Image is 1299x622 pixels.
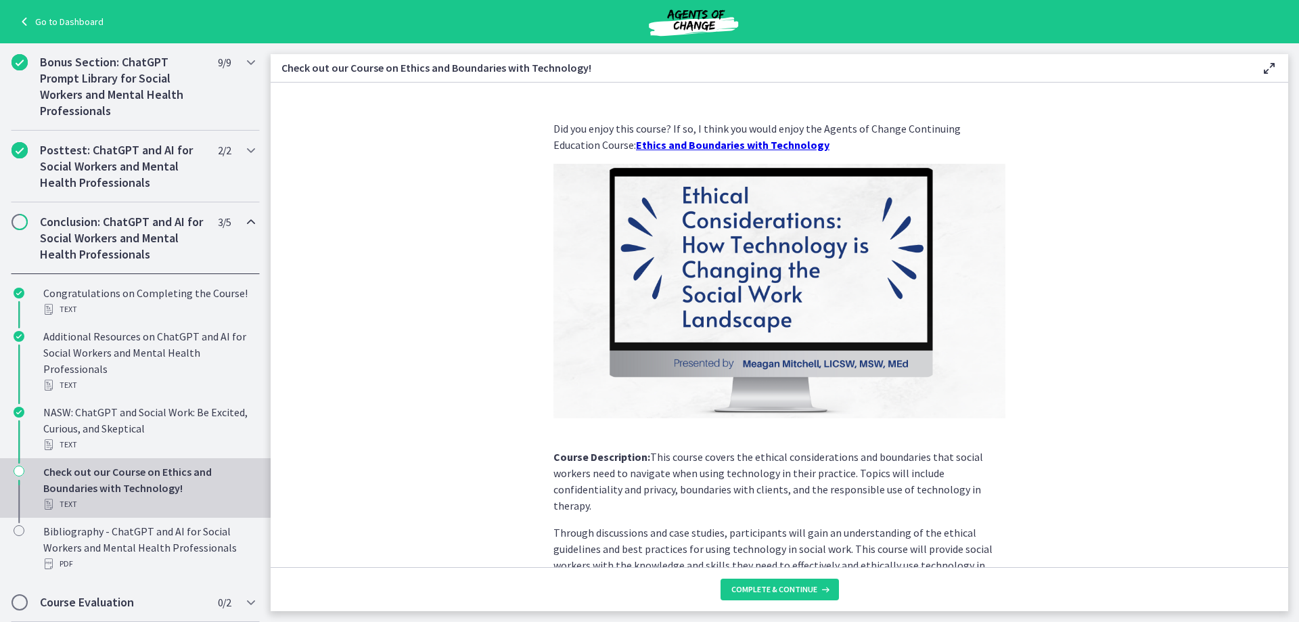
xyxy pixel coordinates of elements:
[553,120,1005,153] p: Did you enjoy this course? If so, I think you would enjoy the Agents of Change Continuing Educati...
[43,404,254,453] div: NASW: ChatGPT and Social Work: Be Excited, Curious, and Skeptical
[43,556,254,572] div: PDF
[43,328,254,393] div: Additional Resources on ChatGPT and AI for Social Workers and Mental Health Professionals
[218,214,231,230] span: 3 / 5
[43,464,254,512] div: Check out our Course on Ethics and Boundaries with Technology!
[553,164,1005,418] img: FINAL_CEU_Slides_Ethics_and_Boundaries_with_Technology_%281%29.png
[43,437,254,453] div: Text
[612,5,775,38] img: Agents of Change Social Work Test Prep
[636,138,829,152] a: Ethics and Boundaries with Technology
[40,214,205,263] h2: Conclusion: ChatGPT and AI for Social Workers and Mental Health Professionals
[218,594,231,610] span: 0 / 2
[40,142,205,191] h2: Posttest: ChatGPT and AI for Social Workers and Mental Health Professionals
[43,496,254,512] div: Text
[14,331,24,342] i: Completed
[281,60,1239,76] h3: Check out our Course on Ethics and Boundaries with Technology!
[553,525,1005,590] p: Through discussions and case studies, participants will gain an understanding of the ethical guid...
[553,450,650,464] strong: Course Description:
[43,377,254,393] div: Text
[43,301,254,317] div: Text
[731,584,817,595] span: Complete & continue
[218,54,231,70] span: 9 / 9
[721,579,839,600] button: Complete & continue
[40,594,205,610] h2: Course Evaluation
[40,54,205,119] h2: Bonus Section: ChatGPT Prompt Library for Social Workers and Mental Health Professionals
[16,14,104,30] a: Go to Dashboard
[43,523,254,572] div: Bibliography - ChatGPT and AI for Social Workers and Mental Health Professionals
[12,142,28,158] i: Completed
[218,142,231,158] span: 2 / 2
[553,449,1005,514] p: This course covers the ethical considerations and boundaries that social workers need to navigate...
[12,54,28,70] i: Completed
[43,285,254,317] div: Congratulations on Completing the Course!
[14,288,24,298] i: Completed
[14,407,24,418] i: Completed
